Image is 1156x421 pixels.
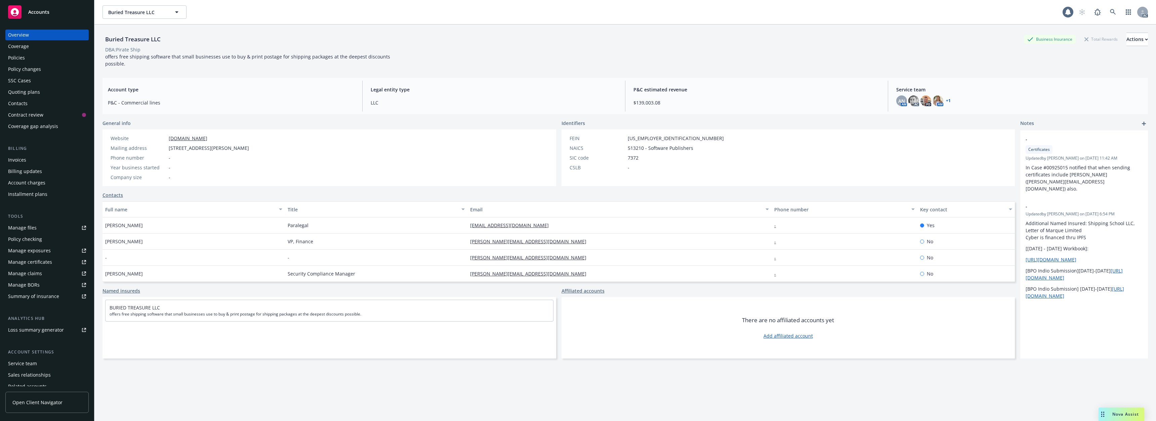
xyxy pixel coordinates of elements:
span: LLC [371,99,617,106]
div: Coverage [8,41,29,52]
div: Email [470,206,761,213]
a: Add affiliated account [763,332,813,339]
div: Phone number [774,206,907,213]
span: Updated by [PERSON_NAME] on [DATE] 6:54 PM [1026,211,1143,217]
a: [PERSON_NAME][EMAIL_ADDRESS][DOMAIN_NAME] [470,238,592,245]
div: Installment plans [8,189,47,200]
a: add [1140,120,1148,128]
a: Service team [5,358,89,369]
p: [[DATE] - [DATE] Workbook]: [1026,245,1143,252]
div: Account charges [8,177,45,188]
div: Policies [8,52,25,63]
span: Yes [927,222,935,229]
span: - [105,254,107,261]
div: Billing updates [8,166,42,177]
button: Full name [102,201,285,217]
div: Tools [5,213,89,220]
a: Policies [5,52,89,63]
div: Sales relationships [8,370,51,380]
span: Nova Assist [1112,411,1139,417]
span: offers free shipping software that small businesses use to buy & print postage for shipping packa... [110,311,549,317]
a: Manage certificates [5,257,89,267]
a: Start snowing [1075,5,1089,19]
span: Buried Treasure LLC [108,9,166,16]
span: [PERSON_NAME] [105,270,143,277]
a: Manage BORs [5,280,89,290]
span: [STREET_ADDRESS][PERSON_NAME] [169,144,249,152]
a: Related accounts [5,381,89,392]
div: Contract review [8,110,43,120]
span: $139,003.08 [633,99,880,106]
span: No [927,270,933,277]
div: Website [111,135,166,142]
a: [EMAIL_ADDRESS][DOMAIN_NAME] [470,222,554,228]
span: 513210 - Software Publishers [628,144,693,152]
span: Accounts [28,9,49,15]
a: SSC Cases [5,75,89,86]
span: [PERSON_NAME] [105,238,143,245]
a: Overview [5,30,89,40]
div: Manage certificates [8,257,52,267]
div: Account settings [5,349,89,355]
img: photo [933,95,943,106]
a: Switch app [1122,5,1135,19]
div: Manage exposures [8,245,51,256]
a: Policy checking [5,234,89,245]
a: Manage exposures [5,245,89,256]
span: - [169,154,170,161]
div: -CertificatesUpdatedby [PERSON_NAME] on [DATE] 11:42 AMIn Case #00925015 notified that when sendi... [1020,130,1148,198]
a: - [774,270,781,277]
span: - [628,164,629,171]
button: Actions [1126,33,1148,46]
div: Buried Treasure LLC [102,35,163,44]
a: Report a Bug [1091,5,1104,19]
div: Mailing address [111,144,166,152]
span: Account type [108,86,354,93]
div: Year business started [111,164,166,171]
span: Certificates [1028,146,1050,153]
a: Manage claims [5,268,89,279]
div: Drag to move [1099,408,1107,421]
a: Contract review [5,110,89,120]
a: Accounts [5,3,89,22]
span: Identifiers [562,120,585,127]
p: Additional Named Insured: Shipping School LLC, Letter of Marque Limited Cyber is financed thru IPFS [1026,220,1143,241]
span: No [927,238,933,245]
div: Manage claims [8,268,42,279]
a: Account charges [5,177,89,188]
div: -Updatedby [PERSON_NAME] on [DATE] 6:54 PMAdditional Named Insured: Shipping School LLC, Letter o... [1020,198,1148,305]
a: +1 [946,99,951,103]
a: Quoting plans [5,87,89,97]
span: There are no affiliated accounts yet [742,316,834,324]
div: FEIN [570,135,625,142]
button: Key contact [917,201,1015,217]
span: - [1026,136,1125,143]
span: AN [898,97,905,104]
img: photo [920,95,931,106]
div: Summary of insurance [8,291,59,302]
p: [BPO Indio Submission][DATE]-[DATE] [1026,267,1143,281]
a: Summary of insurance [5,291,89,302]
div: Coverage gap analysis [8,121,58,132]
span: Open Client Navigator [12,399,63,406]
div: CSLB [570,164,625,171]
div: Invoices [8,155,26,165]
span: - [288,254,289,261]
span: offers free shipping software that small businesses use to buy & print postage for shipping packa... [105,53,391,67]
a: Sales relationships [5,370,89,380]
div: Analytics hub [5,315,89,322]
a: [DOMAIN_NAME] [169,135,207,141]
a: - [774,254,781,261]
span: Updated by [PERSON_NAME] on [DATE] 11:42 AM [1026,155,1143,161]
span: - [1026,203,1125,210]
span: Legal entity type [371,86,617,93]
a: [URL][DOMAIN_NAME] [1026,256,1076,263]
a: Coverage gap analysis [5,121,89,132]
div: Manage files [8,222,37,233]
div: Policy changes [8,64,41,75]
span: [PERSON_NAME] [105,222,143,229]
div: SSC Cases [8,75,31,86]
a: Policy changes [5,64,89,75]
